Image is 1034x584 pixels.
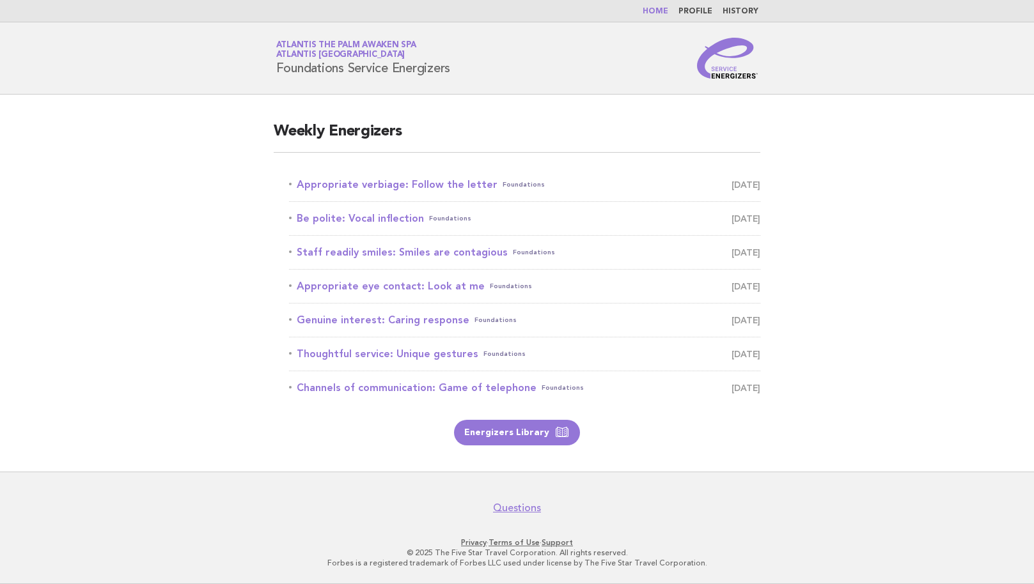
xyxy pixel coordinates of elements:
[289,345,760,363] a: Thoughtful service: Unique gesturesFoundations [DATE]
[126,558,909,568] p: Forbes is a registered trademark of Forbes LLC used under license by The Five Star Travel Corpora...
[126,548,909,558] p: © 2025 The Five Star Travel Corporation. All rights reserved.
[503,176,545,194] span: Foundations
[493,502,541,514] a: Questions
[732,345,760,363] span: [DATE]
[274,121,760,153] h2: Weekly Energizers
[678,8,712,15] a: Profile
[542,538,573,547] a: Support
[289,176,760,194] a: Appropriate verbiage: Follow the letterFoundations [DATE]
[732,243,760,261] span: [DATE]
[732,176,760,194] span: [DATE]
[461,538,487,547] a: Privacy
[732,277,760,295] span: [DATE]
[289,277,760,295] a: Appropriate eye contact: Look at meFoundations [DATE]
[276,41,416,59] a: Atlantis The Palm Awaken SpaAtlantis [GEOGRAPHIC_DATA]
[429,210,471,227] span: Foundations
[454,420,580,445] a: Energizers Library
[732,311,760,329] span: [DATE]
[289,379,760,397] a: Channels of communication: Game of telephoneFoundations [DATE]
[542,379,584,397] span: Foundations
[289,243,760,261] a: Staff readily smiles: Smiles are contagiousFoundations [DATE]
[474,311,517,329] span: Foundations
[289,210,760,227] a: Be polite: Vocal inflectionFoundations [DATE]
[732,210,760,227] span: [DATE]
[276,51,405,59] span: Atlantis [GEOGRAPHIC_DATA]
[490,277,532,295] span: Foundations
[697,38,758,79] img: Service Energizers
[643,8,668,15] a: Home
[483,345,526,363] span: Foundations
[723,8,758,15] a: History
[126,537,909,548] p: · ·
[276,42,451,75] h1: Foundations Service Energizers
[489,538,540,547] a: Terms of Use
[513,243,555,261] span: Foundations
[289,311,760,329] a: Genuine interest: Caring responseFoundations [DATE]
[732,379,760,397] span: [DATE]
